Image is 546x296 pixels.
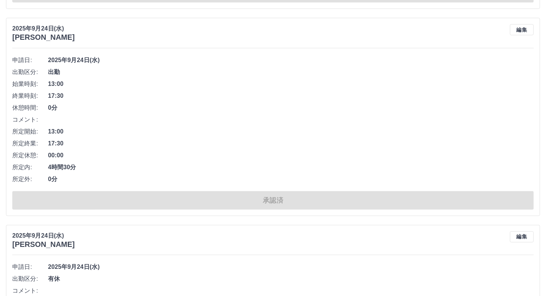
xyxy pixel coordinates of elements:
[48,175,534,184] span: 0分
[510,231,534,242] button: 編集
[12,151,48,160] span: 所定休憩:
[48,56,534,65] span: 2025年9月24日(水)
[12,56,48,65] span: 申請日:
[48,151,534,160] span: 00:00
[12,103,48,112] span: 休憩時間:
[12,274,48,283] span: 出勤区分:
[48,127,534,136] span: 13:00
[12,139,48,148] span: 所定終業:
[48,139,534,148] span: 17:30
[48,103,534,112] span: 0分
[48,91,534,100] span: 17:30
[12,115,48,124] span: コメント:
[48,274,534,283] span: 有休
[12,80,48,89] span: 始業時刻:
[12,163,48,172] span: 所定内:
[12,127,48,136] span: 所定開始:
[12,68,48,77] span: 出勤区分:
[48,263,534,271] span: 2025年9月24日(水)
[12,91,48,100] span: 終業時刻:
[48,68,534,77] span: 出勤
[12,33,75,42] h3: [PERSON_NAME]
[510,24,534,35] button: 編集
[48,163,534,172] span: 4時間30分
[12,263,48,271] span: 申請日:
[12,24,75,33] p: 2025年9月24日(水)
[12,240,75,249] h3: [PERSON_NAME]
[12,231,75,240] p: 2025年9月24日(水)
[12,175,48,184] span: 所定外:
[48,80,534,89] span: 13:00
[12,286,48,295] span: コメント:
